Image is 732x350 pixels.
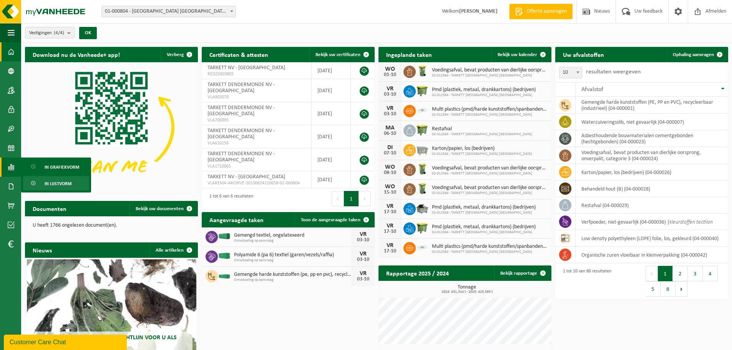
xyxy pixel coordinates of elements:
[382,203,398,209] div: VR
[432,106,548,113] span: Multi plastics (pmd/harde kunststoffen/spanbanden/eps/folie naturel/folie gemeng...
[416,221,429,234] img: WB-1100-HPE-GN-50
[355,237,371,243] div: 03-10
[234,232,352,239] span: Gemengd textiel, ongelatexeerd
[207,94,305,100] span: VLA902070
[559,265,611,297] div: 1 tot 10 van 80 resultaten
[576,247,728,263] td: organische zuren vloeibaar in kleinverpakking (04-000042)
[432,211,536,215] span: 02-012584 - TARKETT [GEOGRAPHIC_DATA] [GEOGRAPHIC_DATA]
[234,252,352,258] span: Polyamide 6 (pa 6) textiel (garen/vezels/raffia)
[312,125,351,148] td: [DATE]
[207,117,305,123] span: VLA706995
[416,163,429,176] img: WB-0140-HPE-GN-50
[355,231,371,237] div: VR
[509,4,573,19] a: Offerte aanvragen
[102,6,236,17] span: 01-000804 - TARKETT NV - WAALWIJK
[703,266,718,281] button: 4
[382,209,398,215] div: 17-10
[669,219,713,225] i: kleurstoffen tectilon
[378,265,456,280] h2: Rapportage 2025 / 2024
[432,165,548,171] span: Voedingsafval, bevat producten van dierlijke oorsprong, onverpakt, categorie 3
[432,230,536,235] span: 02-012584 - TARKETT [GEOGRAPHIC_DATA] [GEOGRAPHIC_DATA]
[202,47,276,62] h2: Certificaten & attesten
[432,171,548,176] span: 02-012584 - TARKETT [GEOGRAPHIC_DATA] [GEOGRAPHIC_DATA]
[101,6,236,17] span: 01-000804 - TARKETT NV - WAALWIJK
[382,184,398,190] div: WO
[207,180,305,186] span: VLAREMA-ARCHIVE-20130624110658-01-000804
[432,185,548,191] span: Voedingsafval, bevat producten van dierlijke oorsprong, onverpakt, categorie 3
[355,270,371,277] div: VR
[23,159,89,174] a: In grafiekvorm
[494,265,551,281] a: Bekijk rapportage
[382,164,398,170] div: WO
[432,224,536,230] span: Pmd (plastiek, metaal, drankkartons) (bedrijven)
[559,67,582,78] span: 10
[432,146,532,152] span: Karton/papier, los (bedrijven)
[207,174,285,180] span: TARKETT NV - [GEOGRAPHIC_DATA]
[432,73,548,78] span: 02-012584 - TARKETT [GEOGRAPHIC_DATA] [GEOGRAPHIC_DATA]
[207,163,305,169] span: VLA1710065
[432,113,548,117] span: 02-012584 - TARKETT [GEOGRAPHIC_DATA] [GEOGRAPHIC_DATA]
[218,272,231,279] img: HK-XC-20-GN-00
[312,171,351,188] td: [DATE]
[382,229,398,234] div: 17-10
[382,249,398,254] div: 17-10
[382,72,398,78] div: 01-10
[459,8,498,14] strong: [PERSON_NAME]
[382,151,398,156] div: 07-10
[202,212,271,227] h2: Aangevraagde taken
[416,241,429,254] img: LP-SK-00500-LPE-16
[234,258,352,263] span: Omwisseling op aanvraag
[432,191,548,196] span: 02-012584 - TARKETT [GEOGRAPHIC_DATA] [GEOGRAPHIC_DATA]
[301,217,360,222] span: Toon de aangevraagde taken
[382,170,398,176] div: 08-10
[382,125,398,131] div: MA
[416,104,429,117] img: LP-SK-00500-LPE-16
[498,52,537,57] span: Bekijk uw kalender
[136,206,184,211] span: Bekijk uw documenten
[355,257,371,262] div: 03-10
[576,164,728,181] td: karton/papier, los (bedrijven) (04-000026)
[355,277,371,282] div: 03-10
[559,67,582,78] span: 10
[576,147,728,164] td: voedingsafval, bevat producten van dierlijke oorsprong, onverpakt, categorie 3 (04-000024)
[432,244,548,250] span: Multi plastics (pmd/harde kunststoffen/spanbanden/eps/folie naturel/folie gemeng...
[312,102,351,125] td: [DATE]
[312,79,351,102] td: [DATE]
[25,201,74,216] h2: Documenten
[45,160,79,174] span: In grafiekvorm
[586,69,641,75] label: resultaten weergeven
[207,140,305,146] span: VLA610159
[416,65,429,78] img: WB-0140-HPE-GN-50
[432,67,548,73] span: Voedingsafval, bevat producten van dierlijke oorsprong, onverpakt, categorie 3
[525,8,569,15] span: Offerte aanvragen
[416,123,429,136] img: WB-1100-HPE-GN-50
[432,204,536,211] span: Pmd (plastiek, metaal, drankkartons) (bedrijven)
[432,152,532,156] span: 02-012584 - TARKETT [GEOGRAPHIC_DATA] [GEOGRAPHIC_DATA]
[416,143,429,156] img: WB-2500-GAL-GY-01
[416,182,429,195] img: WB-0140-HPE-GN-50
[129,201,197,216] a: Bekijk uw documenten
[646,266,658,281] button: Previous
[149,242,197,258] a: Alle artikelen
[576,114,728,130] td: waterzuiveringsslib, niet gevaarlijk (04-000007)
[33,223,190,228] p: U heeft 1766 ongelezen document(en).
[382,131,398,136] div: 06-10
[382,105,398,111] div: VR
[25,242,60,257] h2: Nieuws
[576,130,728,147] td: asbesthoudende bouwmaterialen cementgebonden (hechtgebonden) (04-000023)
[432,87,536,93] span: Pmd (plastiek, metaal, drankkartons) (bedrijven)
[382,92,398,97] div: 03-10
[382,290,551,294] span: 2024: 431,314 t - 2025: 425,585 t
[25,62,198,192] img: Download de VHEPlus App
[491,47,551,62] a: Bekijk uw kalender
[218,252,231,259] img: HK-XC-40-GN-00
[312,62,351,79] td: [DATE]
[312,148,351,171] td: [DATE]
[432,93,536,98] span: 02-012584 - TARKETT [GEOGRAPHIC_DATA] [GEOGRAPHIC_DATA]
[576,97,728,114] td: gemengde harde kunststoffen (PE, PP en PVC), recycleerbaar (industrieel) (04-000001)
[555,47,612,62] h2: Uw afvalstoffen
[382,242,398,249] div: VR
[207,82,275,94] span: TARKETT DENDERMONDE NV - [GEOGRAPHIC_DATA]
[581,86,603,93] span: Afvalstof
